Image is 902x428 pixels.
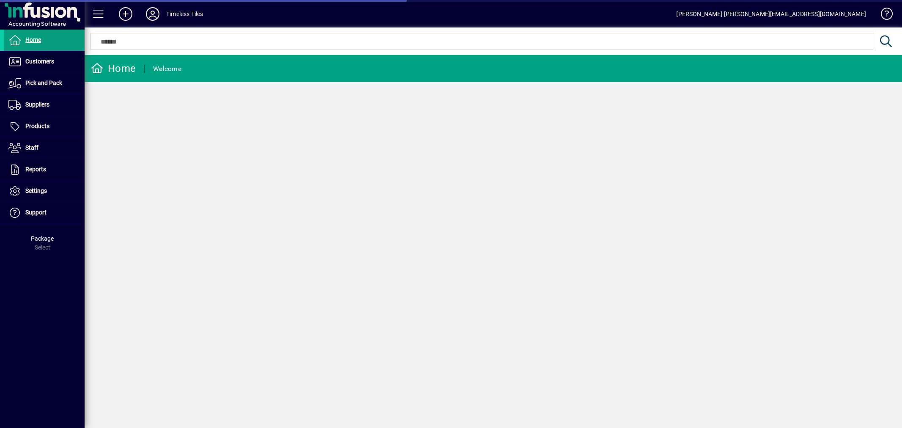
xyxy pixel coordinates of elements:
[4,51,85,72] a: Customers
[4,73,85,94] a: Pick and Pack
[4,94,85,115] a: Suppliers
[25,101,49,108] span: Suppliers
[139,6,166,22] button: Profile
[676,7,866,21] div: [PERSON_NAME] [PERSON_NAME][EMAIL_ADDRESS][DOMAIN_NAME]
[112,6,139,22] button: Add
[25,58,54,65] span: Customers
[31,235,54,242] span: Package
[91,62,136,75] div: Home
[153,62,181,76] div: Welcome
[25,187,47,194] span: Settings
[875,2,891,29] a: Knowledge Base
[25,209,47,216] span: Support
[25,80,62,86] span: Pick and Pack
[4,116,85,137] a: Products
[166,7,203,21] div: Timeless Tiles
[25,123,49,129] span: Products
[25,144,38,151] span: Staff
[4,202,85,223] a: Support
[4,181,85,202] a: Settings
[4,159,85,180] a: Reports
[25,166,46,173] span: Reports
[25,36,41,43] span: Home
[4,137,85,159] a: Staff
